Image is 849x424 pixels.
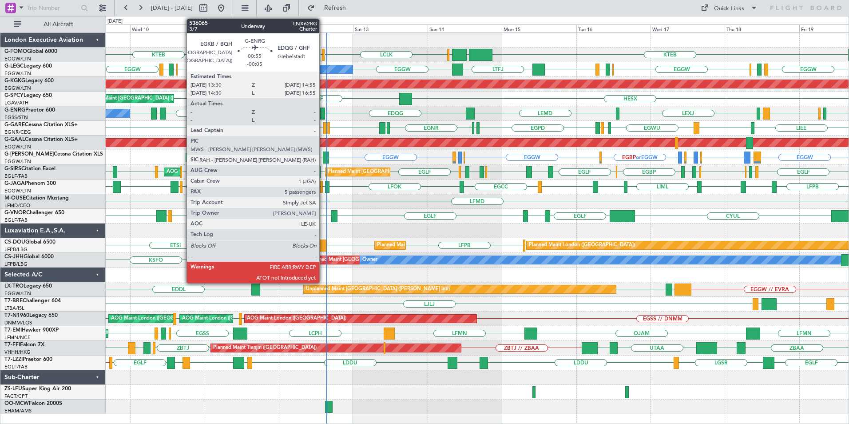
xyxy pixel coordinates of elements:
div: Planned Maint [GEOGRAPHIC_DATA] ([GEOGRAPHIC_DATA]) [328,165,468,179]
div: Owner [207,63,222,76]
span: T7-LZZI [4,357,23,362]
button: All Aircraft [10,17,96,32]
span: ZS-LFU [4,386,22,392]
span: OO-MCW [4,401,29,406]
a: EGGW/LTN [4,188,31,194]
span: CS-DOU [4,240,25,245]
a: EGGW/LTN [4,56,31,62]
span: G-GARE [4,122,25,128]
div: Tue 16 [576,24,651,32]
a: OO-MCWFalcon 2000S [4,401,62,406]
span: G-ENRG [4,108,25,113]
div: AOG Maint [PERSON_NAME] [167,165,234,179]
span: T7-BRE [4,298,23,304]
a: CS-JHHGlobal 6000 [4,254,54,260]
div: Fri 12 [279,24,353,32]
div: Quick Links [714,4,744,13]
div: Unplanned Maint [GEOGRAPHIC_DATA] ([PERSON_NAME] Intl) [78,92,222,105]
a: LX-TROLegacy 650 [4,284,52,289]
div: Planned Maint Tianjin ([GEOGRAPHIC_DATA]) [213,341,317,355]
span: CS-JHH [4,254,24,260]
div: Planned Maint [GEOGRAPHIC_DATA] ([GEOGRAPHIC_DATA]) [377,239,517,252]
div: AOG Maint London ([GEOGRAPHIC_DATA]) [247,312,346,325]
span: T7-EMI [4,328,22,333]
span: G-KGKG [4,78,25,84]
span: G-GAAL [4,137,25,142]
span: G-SPCY [4,93,24,98]
a: LFMD/CEQ [4,202,30,209]
span: All Aircraft [23,21,94,28]
span: G-VNOR [4,210,26,216]
div: Planned Maint [GEOGRAPHIC_DATA] ([GEOGRAPHIC_DATA]) [188,151,328,164]
a: EGLF/FAB [4,173,28,180]
span: T7-N1960 [4,313,29,318]
a: ZS-LFUSuper King Air 200 [4,386,71,392]
div: Sat 13 [353,24,427,32]
button: Refresh [303,1,357,15]
a: G-VNORChallenger 650 [4,210,64,216]
a: EGGW/LTN [4,85,31,92]
a: CS-DOUGlobal 6500 [4,240,56,245]
a: G-SIRSCitation Excel [4,166,56,172]
a: G-ENRGPraetor 600 [4,108,55,113]
a: T7-EMIHawker 900XP [4,328,59,333]
span: Refresh [317,5,354,11]
a: G-GARECessna Citation XLS+ [4,122,78,128]
a: VHHH/HKG [4,349,31,356]
a: LFMN/NCE [4,334,31,341]
span: G-SIRS [4,166,21,172]
a: EGLF/FAB [4,364,28,370]
span: G-LEGC [4,64,24,69]
a: LGAV/ATH [4,100,28,106]
a: T7-FFIFalcon 7X [4,342,44,348]
a: G-JAGAPhenom 300 [4,181,56,186]
a: T7-BREChallenger 604 [4,298,61,304]
span: G-[PERSON_NAME] [4,152,54,157]
input: Trip Number [27,1,78,15]
div: Unplanned Maint [GEOGRAPHIC_DATA] ([PERSON_NAME] Intl) [306,283,450,296]
div: Mon 15 [502,24,576,32]
a: EGGW/LTN [4,70,31,77]
div: Planned Maint [GEOGRAPHIC_DATA] ([GEOGRAPHIC_DATA]) [309,253,449,267]
div: Thu 18 [725,24,799,32]
div: Planned Maint London ([GEOGRAPHIC_DATA]) [529,239,635,252]
a: M-OUSECitation Mustang [4,196,69,201]
a: EHAM/AMS [4,408,32,414]
div: Thu 11 [205,24,279,32]
a: DNMM/LOS [4,320,32,326]
a: EGSS/STN [4,114,28,121]
a: G-GAALCessna Citation XLS+ [4,137,78,142]
a: EGGW/LTN [4,144,31,150]
div: Wed 17 [651,24,725,32]
div: Planned Maint [GEOGRAPHIC_DATA] ([GEOGRAPHIC_DATA]) [245,180,385,193]
div: AOG Maint London ([GEOGRAPHIC_DATA]) [182,312,282,325]
div: Owner [362,253,377,267]
span: M-OUSE [4,196,26,201]
a: FACT/CPT [4,393,28,400]
a: G-SPCYLegacy 650 [4,93,52,98]
a: EGGW/LTN [4,158,31,165]
a: T7-N1960Legacy 650 [4,313,58,318]
a: LFPB/LBG [4,246,28,253]
a: LFPB/LBG [4,261,28,268]
span: LX-TRO [4,284,24,289]
span: T7-FFI [4,342,20,348]
a: G-[PERSON_NAME]Cessna Citation XLS [4,152,103,157]
span: G-JAGA [4,181,25,186]
div: Planned Maint [GEOGRAPHIC_DATA] ([GEOGRAPHIC_DATA]) [255,48,395,61]
div: Wed 10 [130,24,204,32]
a: G-FOMOGlobal 6000 [4,49,57,54]
a: LTBA/ISL [4,305,24,312]
span: G-FOMO [4,49,27,54]
a: EGLF/FAB [4,217,28,224]
a: G-LEGCLegacy 600 [4,64,52,69]
a: EGGW/LTN [4,290,31,297]
div: AOG Maint London ([GEOGRAPHIC_DATA]) [111,312,210,325]
div: Sun 14 [428,24,502,32]
a: T7-LZZIPraetor 600 [4,357,52,362]
a: EGNR/CEG [4,129,31,136]
span: [DATE] - [DATE] [151,4,193,12]
button: Quick Links [696,1,762,15]
a: G-KGKGLegacy 600 [4,78,54,84]
div: [DATE] [107,18,123,25]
